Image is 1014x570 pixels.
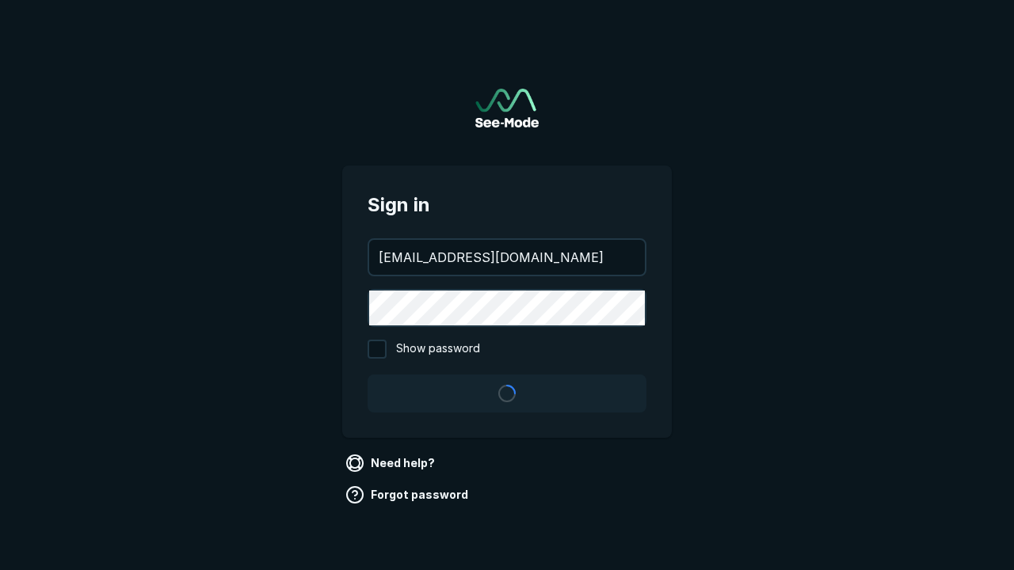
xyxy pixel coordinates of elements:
input: your@email.com [369,240,645,275]
a: Forgot password [342,482,475,507]
span: Sign in [368,191,646,219]
a: Go to sign in [475,89,539,127]
span: Show password [396,340,480,359]
img: See-Mode Logo [475,89,539,127]
a: Need help? [342,450,441,476]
